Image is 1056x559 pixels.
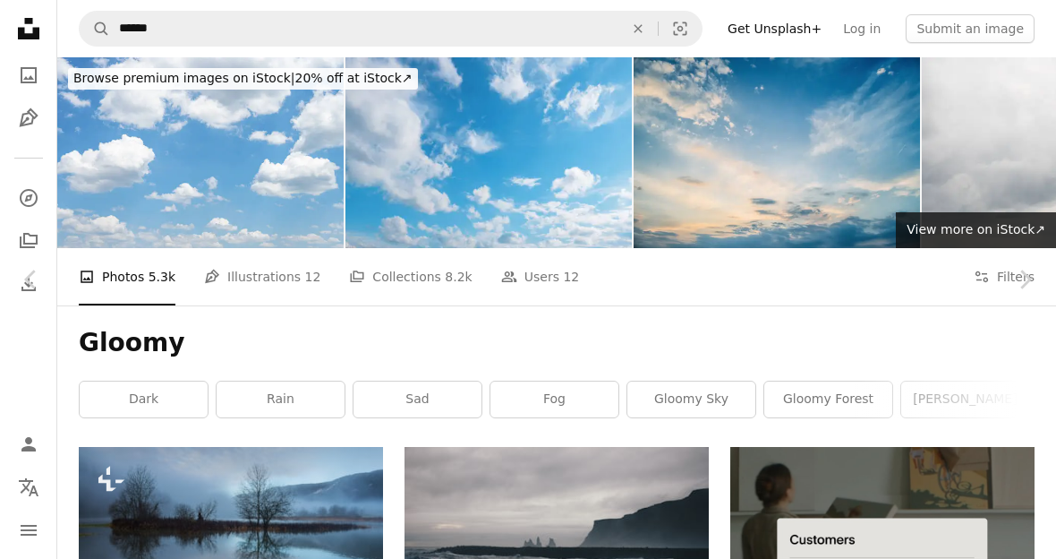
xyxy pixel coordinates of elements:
[349,248,472,305] a: Collections 8.2k
[11,469,47,505] button: Language
[80,12,110,46] button: Search Unsplash
[57,57,344,248] img: Copy space summer blue sky and white clouds abstract background
[906,14,1035,43] button: Submit an image
[73,71,294,85] span: Browse premium images on iStock |
[563,267,579,287] span: 12
[659,12,702,46] button: Visual search
[79,327,1035,359] h1: Gloomy
[305,267,321,287] span: 12
[57,57,429,100] a: Browse premium images on iStock|20% off at iStock↗
[353,382,481,417] a: sad
[501,248,580,305] a: Users 12
[79,11,703,47] form: Find visuals sitewide
[974,248,1035,305] button: Filters
[896,212,1056,248] a: View more on iStock↗
[405,540,709,556] a: person walking at shore
[79,519,383,535] a: a body of water surrounded by trees and fog
[618,12,658,46] button: Clear
[764,382,892,417] a: gloomy forest
[11,100,47,136] a: Illustrations
[345,57,632,248] img: The sky is blue with a few clouds scattered throughout
[634,57,920,248] img: Sunset sky
[68,68,418,90] div: 20% off at iStock ↗
[993,193,1056,365] a: Next
[445,267,472,287] span: 8.2k
[11,57,47,93] a: Photos
[11,426,47,462] a: Log in / Sign up
[627,382,755,417] a: gloomy sky
[11,180,47,216] a: Explore
[204,248,320,305] a: Illustrations 12
[80,382,208,417] a: dark
[907,222,1045,236] span: View more on iStock ↗
[832,14,891,43] a: Log in
[717,14,832,43] a: Get Unsplash+
[901,382,1029,417] a: [PERSON_NAME]
[217,382,345,417] a: rain
[11,512,47,548] button: Menu
[490,382,618,417] a: fog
